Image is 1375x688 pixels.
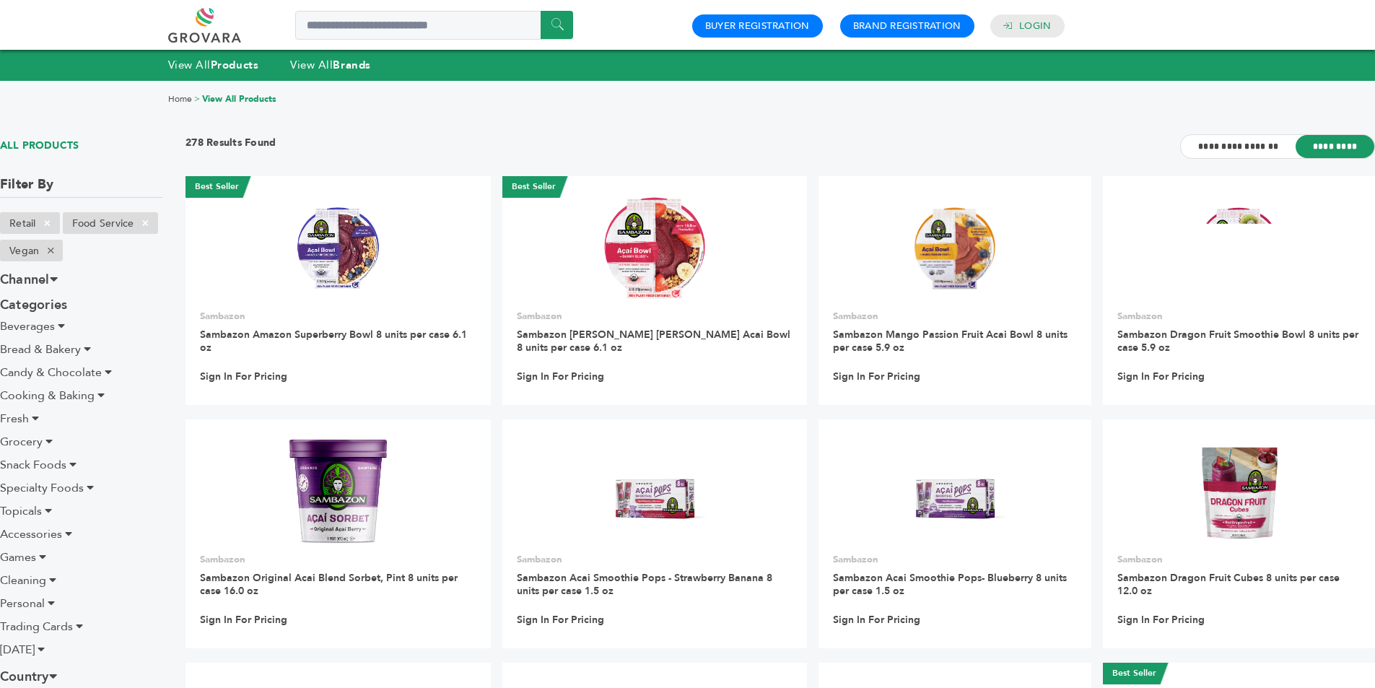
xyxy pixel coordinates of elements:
img: Sambazon Dragon Fruit Cubes 8 units per case 12.0 oz [1187,440,1291,544]
span: > [194,93,200,105]
a: Sign In For Pricing [200,614,287,627]
p: Sambazon [833,310,1077,323]
a: Sign In For Pricing [1117,370,1205,383]
a: Sign In For Pricing [517,370,604,383]
span: × [39,242,63,259]
a: Sambazon [PERSON_NAME] [PERSON_NAME] Acai Bowl 8 units per case 6.1 oz [517,328,790,354]
p: Sambazon [200,310,476,323]
p: Sambazon [517,553,793,566]
img: Sambazon Berry Bliss Acai Bowl 8 units per case 6.1 oz [603,196,707,301]
a: Sign In For Pricing [833,370,920,383]
span: × [35,214,59,232]
a: Sign In For Pricing [200,370,287,383]
img: Sambazon Mango Passion Fruit Acai Bowl 8 units per case 5.9 oz [903,196,1008,301]
a: Brand Registration [853,19,961,32]
input: Search a product or brand... [295,11,573,40]
a: Sambazon Dragon Fruit Smoothie Bowl 8 units per case 5.9 oz [1117,328,1358,354]
p: Sambazon [517,310,793,323]
h3: 278 Results Found [185,136,276,158]
a: View All Products [202,93,276,105]
p: Sambazon [833,553,1077,566]
a: Home [168,93,192,105]
img: Sambazon Dragon Fruit Smoothie Bowl 8 units per case 5.9 oz [1187,196,1291,301]
li: Food Service [63,212,158,234]
a: Login [1019,19,1051,32]
p: Sambazon [200,553,476,566]
img: Sambazon Acai Smoothie Pops- Blueberry 8 units per case 1.5 oz [903,440,1008,544]
img: Sambazon Acai Smoothie Pops - Strawberry Banana 8 units per case 1.5 oz [603,440,707,544]
a: Sambazon Acai Smoothie Pops- Blueberry 8 units per case 1.5 oz [833,571,1067,598]
a: Sign In For Pricing [833,614,920,627]
p: Sambazon [1117,310,1361,323]
a: Sambazon Dragon Fruit Cubes 8 units per case 12.0 oz [1117,571,1340,598]
a: Sambazon Original Acai Blend Sorbet, Pint 8 units per case 16.0 oz [200,571,458,598]
span: × [134,214,157,232]
a: Sambazon Amazon Superberry Bowl 8 units per case 6.1 oz [200,328,467,354]
a: View AllBrands [290,58,371,72]
a: Sambazon Mango Passion Fruit Acai Bowl 8 units per case 5.9 oz [833,328,1068,354]
img: Sambazon Amazon Superberry Bowl 8 units per case 6.1 oz [286,196,390,301]
a: Sambazon Acai Smoothie Pops - Strawberry Banana 8 units per case 1.5 oz [517,571,772,598]
a: Buyer Registration [705,19,810,32]
img: Sambazon Original Acai Blend Sorbet, Pint 8 units per case 16.0 oz [289,440,387,544]
strong: Brands [333,58,370,72]
a: Sign In For Pricing [517,614,604,627]
strong: Products [211,58,258,72]
a: View AllProducts [168,58,259,72]
a: Sign In For Pricing [1117,614,1205,627]
p: Sambazon [1117,553,1361,566]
